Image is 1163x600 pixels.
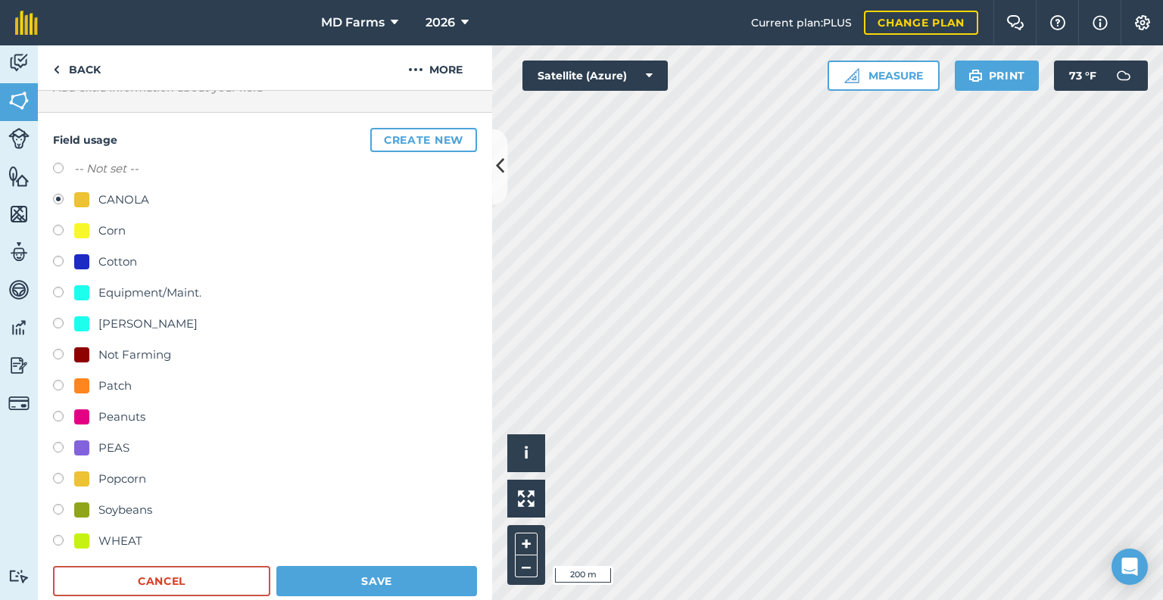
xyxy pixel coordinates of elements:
img: svg+xml;base64,PHN2ZyB4bWxucz0iaHR0cDovL3d3dy53My5vcmcvMjAwMC9zdmciIHdpZHRoPSIxOSIgaGVpZ2h0PSIyNC... [968,67,983,85]
img: svg+xml;base64,PHN2ZyB4bWxucz0iaHR0cDovL3d3dy53My5vcmcvMjAwMC9zdmciIHdpZHRoPSI5IiBoZWlnaHQ9IjI0Ii... [53,61,60,79]
img: Two speech bubbles overlapping with the left bubble in the forefront [1006,15,1024,30]
span: i [524,443,528,462]
button: More [379,45,492,90]
div: PEAS [98,439,129,457]
img: fieldmargin Logo [15,11,38,35]
div: Not Farming [98,346,171,364]
button: i [507,434,545,472]
img: svg+xml;base64,PD94bWwgdmVyc2lvbj0iMS4wIiBlbmNvZGluZz0idXRmLTgiPz4KPCEtLSBHZW5lcmF0b3I6IEFkb2JlIE... [8,128,30,149]
button: Create new [370,128,477,152]
span: MD Farms [321,14,385,32]
button: 73 °F [1054,61,1148,91]
img: svg+xml;base64,PHN2ZyB4bWxucz0iaHR0cDovL3d3dy53My5vcmcvMjAwMC9zdmciIHdpZHRoPSI1NiIgaGVpZ2h0PSI2MC... [8,89,30,112]
img: svg+xml;base64,PD94bWwgdmVyc2lvbj0iMS4wIiBlbmNvZGluZz0idXRmLTgiPz4KPCEtLSBHZW5lcmF0b3I6IEFkb2JlIE... [8,354,30,377]
div: Cotton [98,253,137,271]
img: svg+xml;base64,PD94bWwgdmVyc2lvbj0iMS4wIiBlbmNvZGluZz0idXRmLTgiPz4KPCEtLSBHZW5lcmF0b3I6IEFkb2JlIE... [8,316,30,339]
img: svg+xml;base64,PD94bWwgdmVyc2lvbj0iMS4wIiBlbmNvZGluZz0idXRmLTgiPz4KPCEtLSBHZW5lcmF0b3I6IEFkb2JlIE... [8,51,30,74]
img: svg+xml;base64,PHN2ZyB4bWxucz0iaHR0cDovL3d3dy53My5vcmcvMjAwMC9zdmciIHdpZHRoPSI1NiIgaGVpZ2h0PSI2MC... [8,203,30,225]
img: svg+xml;base64,PD94bWwgdmVyc2lvbj0iMS4wIiBlbmNvZGluZz0idXRmLTgiPz4KPCEtLSBHZW5lcmF0b3I6IEFkb2JlIE... [8,278,30,301]
span: 73 ° F [1069,61,1096,91]
h4: Field usage [53,128,477,152]
div: Patch [98,377,132,395]
button: – [515,555,538,577]
button: Cancel [53,566,270,596]
img: svg+xml;base64,PD94bWwgdmVyc2lvbj0iMS4wIiBlbmNvZGluZz0idXRmLTgiPz4KPCEtLSBHZW5lcmF0b3I6IEFkb2JlIE... [8,393,30,414]
button: + [515,533,538,555]
img: svg+xml;base64,PD94bWwgdmVyc2lvbj0iMS4wIiBlbmNvZGluZz0idXRmLTgiPz4KPCEtLSBHZW5lcmF0b3I6IEFkb2JlIE... [8,241,30,263]
button: Print [955,61,1040,91]
div: WHEAT [98,532,142,550]
div: [PERSON_NAME] [98,315,198,333]
a: Change plan [864,11,978,35]
div: Soybeans [98,501,152,519]
img: svg+xml;base64,PD94bWwgdmVyc2lvbj0iMS4wIiBlbmNvZGluZz0idXRmLTgiPz4KPCEtLSBHZW5lcmF0b3I6IEFkb2JlIE... [1108,61,1139,91]
img: svg+xml;base64,PHN2ZyB4bWxucz0iaHR0cDovL3d3dy53My5vcmcvMjAwMC9zdmciIHdpZHRoPSIxNyIgaGVpZ2h0PSIxNy... [1093,14,1108,32]
img: Four arrows, one pointing top left, one top right, one bottom right and the last bottom left [518,490,535,507]
a: Back [38,45,116,90]
button: Satellite (Azure) [522,61,668,91]
img: A question mark icon [1049,15,1067,30]
div: Peanuts [98,408,145,426]
div: Corn [98,222,126,240]
span: Current plan : PLUS [751,14,852,31]
div: CANOLA [98,191,149,209]
div: Equipment/Maint. [98,284,201,302]
img: svg+xml;base64,PHN2ZyB4bWxucz0iaHR0cDovL3d3dy53My5vcmcvMjAwMC9zdmciIHdpZHRoPSIyMCIgaGVpZ2h0PSIyNC... [408,61,423,79]
button: Save [276,566,477,596]
div: Popcorn [98,470,146,488]
img: svg+xml;base64,PHN2ZyB4bWxucz0iaHR0cDovL3d3dy53My5vcmcvMjAwMC9zdmciIHdpZHRoPSI1NiIgaGVpZ2h0PSI2MC... [8,165,30,188]
img: Ruler icon [844,68,859,83]
div: Open Intercom Messenger [1112,549,1148,585]
label: -- Not set -- [74,160,139,178]
span: 2026 [426,14,455,32]
img: A cog icon [1133,15,1152,30]
img: svg+xml;base64,PD94bWwgdmVyc2lvbj0iMS4wIiBlbmNvZGluZz0idXRmLTgiPz4KPCEtLSBHZW5lcmF0b3I6IEFkb2JlIE... [8,569,30,583]
button: Measure [828,61,940,91]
